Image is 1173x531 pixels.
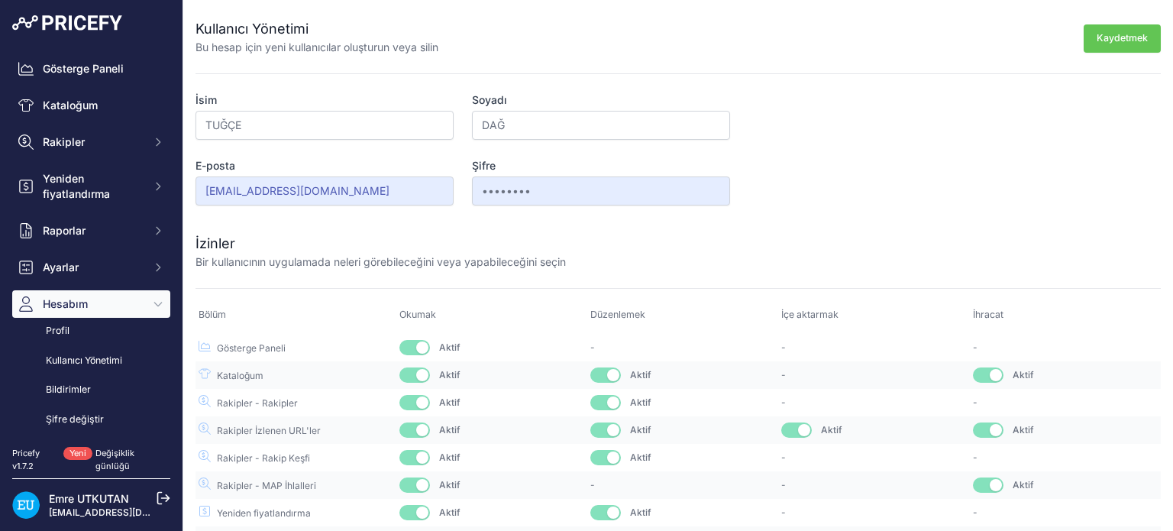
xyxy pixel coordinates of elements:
font: - [781,369,786,380]
button: Ayarlar [12,254,170,281]
font: Yeni [69,448,86,458]
a: Şifre değiştir [12,406,170,433]
font: Bölüm [199,309,226,320]
font: Aktif [630,507,651,518]
font: - [590,479,595,491]
font: Aktif [1013,479,1034,491]
font: - [973,452,977,463]
font: Kaydetmek [1097,32,1148,44]
font: Şifre [472,159,496,172]
font: Soyadı [472,93,507,106]
font: Aktif [630,397,651,408]
font: Aktif [439,342,460,353]
font: Rakipler [43,135,85,148]
font: Aktif [1013,369,1034,380]
font: İsim [195,93,217,106]
font: Profil [46,325,69,336]
a: [EMAIL_ADDRESS][DOMAIN_NAME] [49,507,208,518]
a: Profil [12,318,170,345]
a: Emre UTKUTAN [49,492,129,505]
font: - [781,479,786,491]
button: Hesabım [12,290,170,318]
font: Düzenlemek [590,309,645,320]
font: Rakipler - MAP İhlalleri [217,480,316,491]
font: E-posta [195,159,235,172]
font: Kullanıcı Yönetimi [46,355,122,366]
font: İhracat [973,309,1003,320]
font: Aktif [439,397,460,408]
font: Rakipler - Rakipler [217,397,298,409]
font: Kataloğum [217,370,263,381]
font: Pricefy v1.7.2 [12,448,40,471]
font: Rakipler - Rakip Keşfi [217,452,310,464]
font: Okumak [399,309,436,320]
font: Aktif [439,452,460,463]
font: Aktif [1013,424,1034,435]
font: Aktif [630,452,651,463]
font: Aktif [439,479,460,491]
font: Bu hesap için yeni kullanıcılar oluşturun veya silin [195,40,438,53]
a: Faturalama [12,435,170,462]
a: Gösterge Paneli [12,55,170,83]
a: Değişiklik günlüğü [95,448,134,471]
font: Kataloğum [43,99,98,112]
font: Gösterge Paneli [217,342,286,354]
button: Raporlar [12,217,170,244]
button: Rakipler [12,128,170,156]
font: Aktif [630,424,651,435]
font: Aktif [630,369,651,380]
font: Yeniden fiyatlandırma [43,172,110,200]
button: Yeniden fiyatlandırma [12,165,170,208]
font: - [973,342,977,353]
font: Aktif [439,507,460,518]
font: - [973,507,977,518]
font: Kullanıcı Yönetimi [195,21,309,37]
a: Bildirimler [12,377,170,403]
font: - [973,397,977,408]
font: Yeniden fiyatlandırma [217,507,311,519]
font: İzinler [195,235,235,251]
font: Bildirimler [46,384,91,395]
font: Raporlar [43,224,86,237]
font: İçe aktarmak [781,309,839,320]
font: Gösterge Paneli [43,62,124,75]
button: Kaydetmek [1084,24,1161,53]
font: - [781,342,786,353]
font: Ayarlar [43,261,79,274]
font: - [781,507,786,518]
font: Rakipler İzlenen URL'ler [217,425,321,436]
font: Aktif [439,369,460,380]
a: Kullanıcı Yönetimi [12,348,170,374]
a: Kataloğum [12,92,170,119]
font: Aktif [821,424,842,435]
font: Bir kullanıcının uygulamada neleri görebileceğini veya yapabileceğini seçin [195,255,566,268]
img: Pricefy Logo [12,15,122,31]
font: - [781,452,786,463]
font: - [781,397,786,408]
font: Şifre değiştir [46,413,104,425]
font: Hesabım [43,297,88,310]
font: Aktif [439,424,460,435]
font: - [590,342,595,353]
